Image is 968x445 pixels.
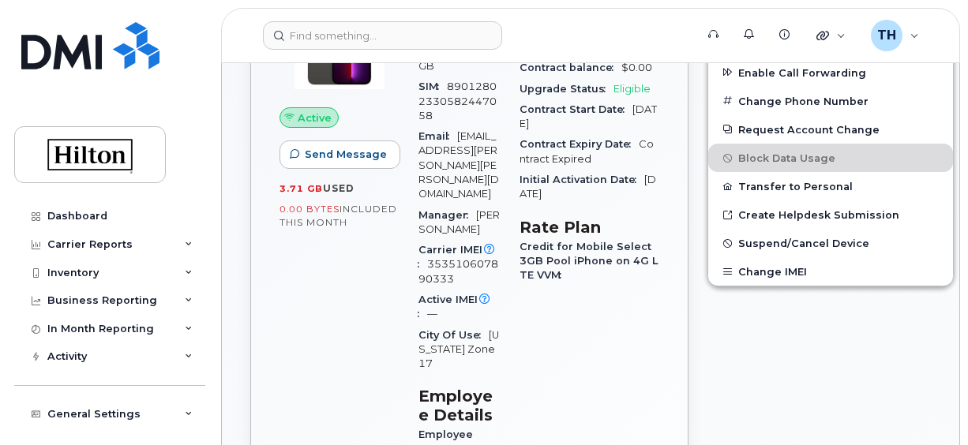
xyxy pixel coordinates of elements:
span: included this month [280,203,397,229]
span: SIM [418,80,447,92]
span: 3.71 GB [280,183,323,194]
span: [US_STATE] Zone 17 [418,329,499,370]
button: Transfer to Personal [708,172,953,200]
span: $0.00 [621,62,652,73]
iframe: Messenger Launcher [899,376,956,433]
span: 89012802330582447058 [418,80,497,122]
span: — [427,308,437,320]
span: Contract Start Date [520,103,632,115]
span: TH [877,26,896,45]
span: Contract Expiry Date [520,138,639,150]
h3: Rate Plan [520,218,659,237]
button: Change IMEI [708,257,953,286]
span: Suspend/Cancel Device [738,237,869,249]
button: Change Phone Number [708,87,953,115]
button: Request Account Change [708,115,953,144]
span: Eligible [613,83,651,95]
span: Send Message [305,147,387,162]
span: City Of Use [418,329,489,341]
span: Upgrade Status [520,83,613,95]
input: Find something... [263,21,502,50]
div: Tabitha Hale [860,20,930,51]
span: Active [298,110,332,125]
span: 0.00 Bytes [280,204,340,215]
a: Create Helpdesk Submission [708,200,953,229]
span: Contract balance [520,62,621,73]
h3: Employee Details [418,387,501,424]
span: used [323,182,355,194]
span: 353510607890333 [418,258,498,284]
button: Suspend/Cancel Device [708,229,953,257]
span: [EMAIL_ADDRESS][PERSON_NAME][PERSON_NAME][DOMAIN_NAME] [418,130,499,200]
span: Email [418,130,457,142]
span: [PERSON_NAME] [418,209,500,235]
span: Manager [418,209,476,221]
span: Initial Activation Date [520,174,644,185]
span: Active IMEI [418,294,493,320]
button: Enable Call Forwarding [708,58,953,87]
span: Enable Call Forwarding [738,66,866,78]
span: Contract Expired [520,138,654,164]
span: Carrier IMEI [418,244,498,270]
span: Credit for Mobile Select 3GB Pool iPhone on 4G LTE VVM [520,241,658,282]
button: Send Message [280,140,400,169]
button: Block Data Usage [708,144,953,172]
div: Quicklinks [805,20,857,51]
